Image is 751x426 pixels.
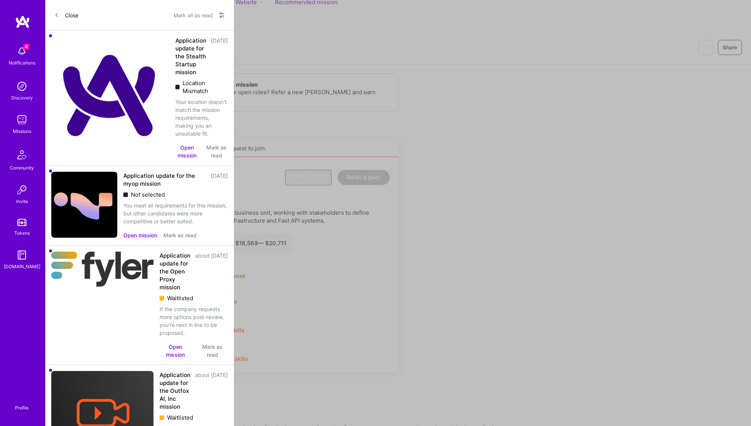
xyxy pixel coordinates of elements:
button: Mark as read [205,144,228,159]
span: 4 [23,44,29,50]
img: guide book [14,247,29,263]
button: Mark all as read [174,9,213,21]
div: Application update for the Outfox AI, Inc mission [160,371,190,411]
button: Close [54,9,78,21]
div: Application update for the myop mission [123,172,206,188]
button: Open mission [160,343,191,359]
div: [DOMAIN_NAME] [4,263,40,270]
div: about [DATE] [195,371,228,411]
div: [DATE] [211,37,228,76]
img: Company Logo [51,172,117,238]
img: Company Logo [51,37,169,154]
img: bell [14,44,29,59]
img: logo [15,15,30,29]
img: Invite [14,182,29,197]
div: Application update for the Open Proxy mission [160,252,190,291]
div: Location Mismatch [175,79,228,95]
img: discovery [14,79,29,94]
button: Open mission [123,231,157,239]
button: Open mission [175,144,199,159]
div: Tokens [14,229,30,237]
div: Community [10,164,34,172]
div: Notifications [9,59,35,67]
div: Waitlisted [160,414,228,421]
div: Application update for the Stealth Startup mission [175,37,206,76]
div: If the company requests more options post-review, you're next in line to be proposed. [160,305,228,337]
div: [DATE] [211,172,228,188]
div: Waitlisted [160,294,228,302]
a: Profile [12,396,31,411]
div: Invite [16,197,28,205]
div: about [DATE] [195,252,228,291]
button: Mark as read [163,231,197,239]
div: Missions [13,127,31,135]
div: You meet all requirements for this mission, but other candidates were more competitive or better ... [123,202,228,225]
div: Discovery [11,94,33,102]
div: Profile [15,404,29,411]
div: Your location doesn't match the mission requirements, making you an unsuitable fit. [175,98,228,137]
img: Company Logo [51,252,154,287]
img: Community [13,146,31,164]
img: teamwork [14,112,29,127]
img: tokens [17,219,26,226]
div: Not selected [123,191,228,198]
button: Mark as read [197,343,228,359]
